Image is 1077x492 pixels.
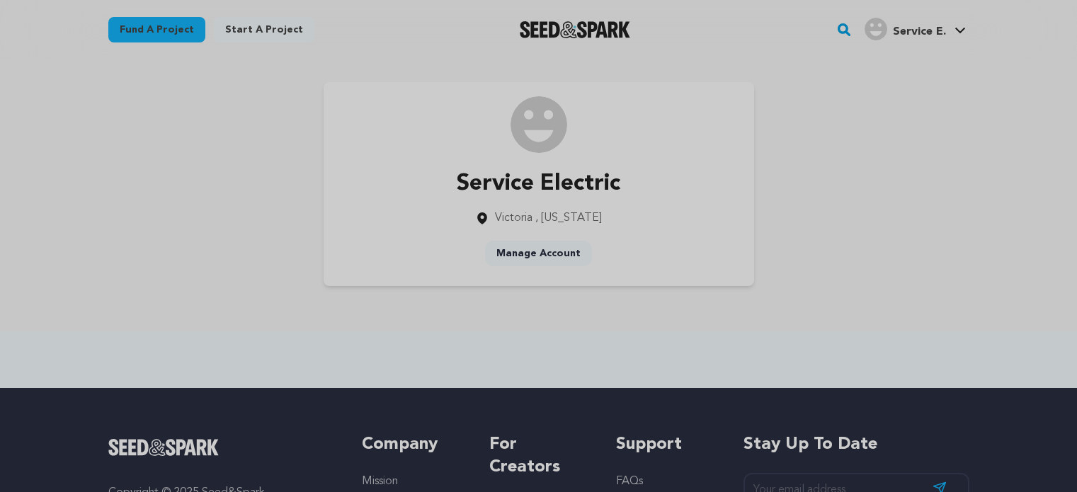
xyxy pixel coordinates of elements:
img: Seed&Spark Logo Dark Mode [520,21,631,38]
span: Service E.'s Profile [862,15,969,45]
p: Service Electric [457,167,620,201]
img: user.png [865,18,887,40]
h5: Stay up to date [743,433,969,456]
h5: Company [362,433,460,456]
div: Service E.'s Profile [865,18,946,40]
h5: For Creators [489,433,588,479]
h5: Support [616,433,714,456]
a: Manage Account [485,241,592,266]
a: Service E.'s Profile [862,15,969,40]
a: Fund a project [108,17,205,42]
span: , [US_STATE] [535,212,602,224]
a: Mission [362,476,398,487]
img: /img/default-images/user/medium/user.png image [511,96,567,153]
a: FAQs [616,476,643,487]
img: Seed&Spark Logo [108,439,220,456]
a: Start a project [214,17,314,42]
a: Seed&Spark Homepage [108,439,334,456]
span: Service E. [893,26,946,38]
span: Victoria [495,212,532,224]
a: Seed&Spark Homepage [520,21,631,38]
